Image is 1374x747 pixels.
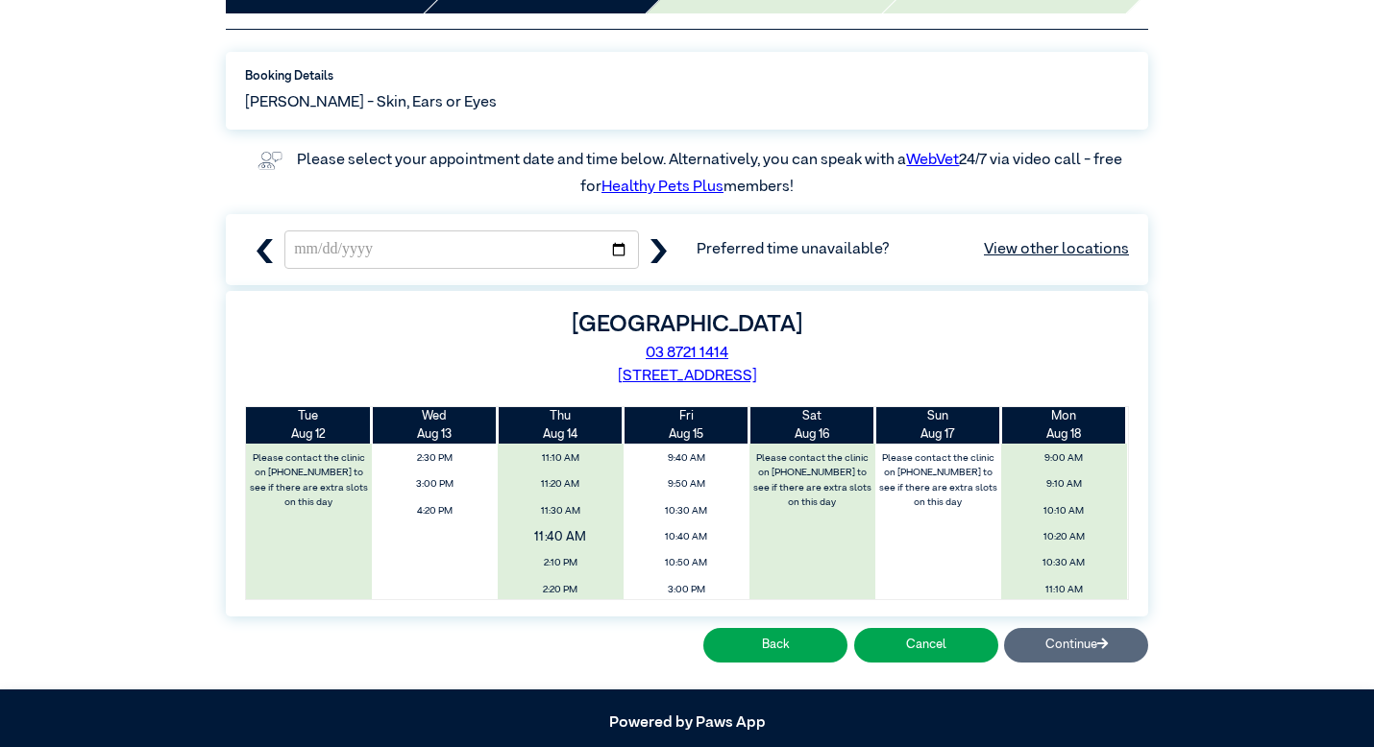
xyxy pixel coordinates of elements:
span: 11:30 AM [503,500,618,522]
span: 2:10 PM [503,552,618,574]
label: Please contact the clinic on [PHONE_NUMBER] to see if there are extra slots on this day [876,447,999,514]
span: 2:20 PM [503,579,618,601]
a: View other locations [984,238,1129,261]
span: 11:20 AM [503,473,618,495]
button: Back [703,628,847,662]
span: 4:20 PM [378,500,493,522]
span: Preferred time unavailable? [697,238,1129,261]
span: 11:40 AM [485,523,635,552]
span: 10:40 AM [628,526,744,548]
span: 3:00 PM [628,579,744,601]
label: Please contact the clinic on [PHONE_NUMBER] to see if there are extra slots on this day [248,447,371,514]
span: 11:10 AM [1006,579,1121,601]
button: Cancel [854,628,998,662]
span: 10:30 AM [1006,552,1121,574]
a: [STREET_ADDRESS] [618,369,757,384]
span: [PERSON_NAME] - Skin, Ears or Eyes [245,91,497,114]
span: 10:30 AM [628,500,744,522]
h5: Powered by Paws App [226,714,1148,733]
span: 10:10 AM [1006,500,1121,522]
th: Aug 13 [372,407,498,444]
label: Booking Details [245,67,1129,85]
span: 10:50 AM [628,552,744,574]
label: Please contact the clinic on [PHONE_NUMBER] to see if there are extra slots on this day [750,447,873,514]
th: Aug 14 [498,407,624,444]
label: [GEOGRAPHIC_DATA] [572,313,802,336]
span: 2:30 PM [378,447,493,470]
span: 10:20 AM [1006,526,1121,548]
th: Aug 12 [246,407,372,444]
span: 9:00 AM [1006,447,1121,470]
a: 03 8721 1414 [646,346,728,361]
img: vet [252,145,288,176]
span: 9:10 AM [1006,473,1121,495]
th: Aug 15 [624,407,749,444]
span: 9:50 AM [628,473,744,495]
a: Healthy Pets Plus [601,180,724,195]
th: Aug 17 [875,407,1001,444]
span: 11:10 AM [503,447,618,470]
span: 3:00 PM [378,473,493,495]
span: 9:40 AM [628,447,744,470]
a: WebVet [906,153,959,168]
th: Aug 18 [1001,407,1127,444]
label: Please select your appointment date and time below. Alternatively, you can speak with a 24/7 via ... [297,153,1125,195]
th: Aug 16 [749,407,875,444]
